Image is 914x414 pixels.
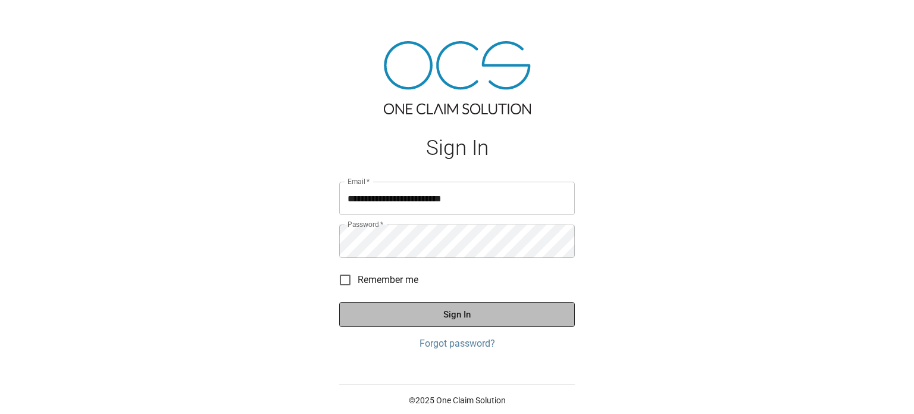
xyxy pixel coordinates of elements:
[14,7,62,31] img: ocs-logo-white-transparent.png
[384,41,531,114] img: ocs-logo-tra.png
[339,136,575,160] h1: Sign In
[339,302,575,327] button: Sign In
[339,337,575,351] a: Forgot password?
[348,176,370,186] label: Email
[339,394,575,406] p: © 2025 One Claim Solution
[358,273,418,287] span: Remember me
[348,219,383,229] label: Password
